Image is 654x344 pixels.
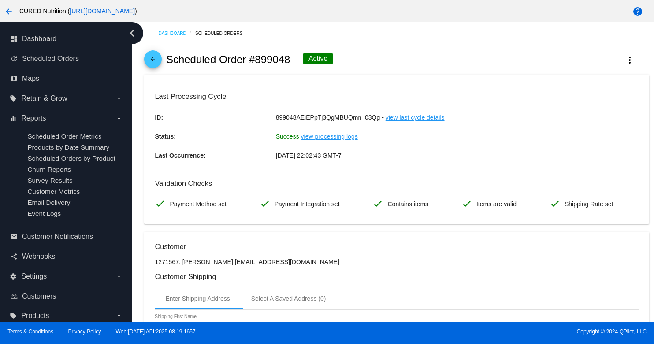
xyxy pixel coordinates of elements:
[165,295,230,302] div: Enter Shipping Address
[21,272,47,280] span: Settings
[125,26,139,40] i: chevron_left
[11,52,123,66] a: update Scheduled Orders
[624,55,635,65] mat-icon: more_vert
[155,258,638,265] p: 1271567: [PERSON_NAME] [EMAIL_ADDRESS][DOMAIN_NAME]
[19,8,137,15] span: CURED Nutrition ( )
[115,95,123,102] i: arrow_drop_down
[155,272,638,281] h3: Customer Shipping
[155,146,275,165] p: Last Occurrence:
[550,198,560,209] mat-icon: check
[275,195,340,213] span: Payment Integration set
[70,8,135,15] a: [URL][DOMAIN_NAME]
[27,166,71,173] a: Churn Reports
[10,115,17,122] i: equalizer
[158,26,195,40] a: Dashboard
[22,35,56,43] span: Dashboard
[11,253,18,260] i: share
[11,32,123,46] a: dashboard Dashboard
[303,53,333,64] div: Active
[155,179,638,188] h3: Validation Checks
[565,195,613,213] span: Shipping Rate set
[476,195,517,213] span: Items are valid
[22,233,93,241] span: Customer Notifications
[22,75,39,83] span: Maps
[115,115,123,122] i: arrow_drop_down
[386,108,445,127] a: view last cycle details
[260,198,270,209] mat-icon: check
[4,6,14,17] mat-icon: arrow_back
[251,295,326,302] div: Select A Saved Address (0)
[11,293,18,300] i: people_outline
[27,210,61,217] a: Event Logs
[170,195,226,213] span: Payment Method set
[27,188,80,195] a: Customer Metrics
[68,329,101,335] a: Privacy Policy
[301,127,358,146] a: view processing logs
[115,273,123,280] i: arrow_drop_down
[11,233,18,240] i: email
[115,312,123,319] i: arrow_drop_down
[27,132,101,140] a: Scheduled Order Metrics
[22,292,56,300] span: Customers
[7,329,53,335] a: Terms & Conditions
[155,92,638,101] h3: Last Processing Cycle
[22,253,55,261] span: Webhooks
[11,35,18,42] i: dashboard
[27,144,109,151] a: Products by Date Summary
[10,312,17,319] i: local_offer
[21,312,49,320] span: Products
[10,273,17,280] i: settings
[155,198,165,209] mat-icon: check
[276,152,342,159] span: [DATE] 22:02:43 GMT-7
[11,230,123,244] a: email Customer Notifications
[116,329,196,335] a: Web:[DATE] API:2025.08.19.1657
[155,127,275,146] p: Status:
[11,75,18,82] i: map
[195,26,250,40] a: Scheduled Orders
[27,199,70,206] a: Email Delivery
[11,55,18,62] i: update
[21,95,67,102] span: Retain & Grow
[155,242,638,251] h3: Customer
[387,195,428,213] span: Contains items
[155,108,275,127] p: ID:
[166,53,290,66] h2: Scheduled Order #899048
[11,249,123,264] a: share Webhooks
[461,198,472,209] mat-icon: check
[21,114,46,122] span: Reports
[22,55,79,63] span: Scheduled Orders
[10,95,17,102] i: local_offer
[155,322,234,329] input: Shipping First Name
[276,114,384,121] span: 899048AEiEPpTj3QgMBUQmn_03Qg -
[27,177,72,184] a: Survey Results
[334,329,647,335] span: Copyright © 2024 QPilot, LLC
[276,133,299,140] span: Success
[11,72,123,86] a: map Maps
[11,289,123,303] a: people_outline Customers
[27,155,115,162] a: Scheduled Orders by Product
[372,198,383,209] mat-icon: check
[148,56,158,67] mat-icon: arrow_back
[632,6,643,17] mat-icon: help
